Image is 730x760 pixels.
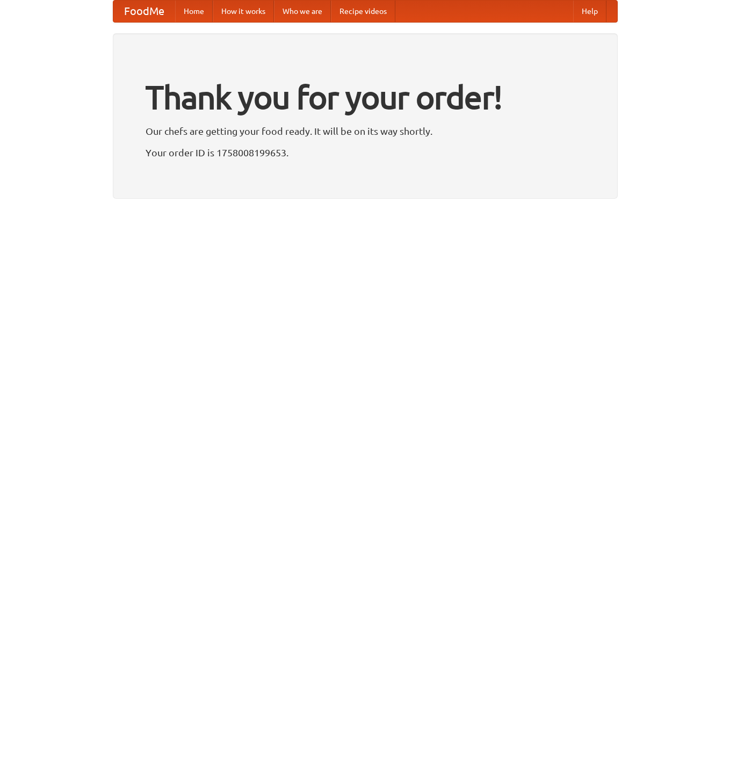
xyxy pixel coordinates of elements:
a: FoodMe [113,1,175,22]
p: Your order ID is 1758008199653. [146,144,585,161]
a: Help [573,1,606,22]
p: Our chefs are getting your food ready. It will be on its way shortly. [146,123,585,139]
a: Who we are [274,1,331,22]
a: How it works [213,1,274,22]
h1: Thank you for your order! [146,71,585,123]
a: Home [175,1,213,22]
a: Recipe videos [331,1,395,22]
